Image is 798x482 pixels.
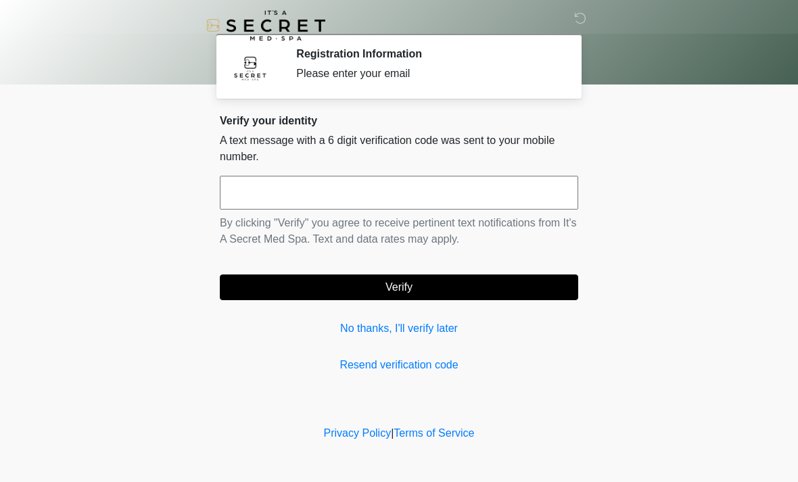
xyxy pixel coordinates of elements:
[296,66,558,82] div: Please enter your email
[220,132,578,165] p: A text message with a 6 digit verification code was sent to your mobile number.
[220,320,578,337] a: No thanks, I'll verify later
[220,215,578,247] p: By clicking "Verify" you agree to receive pertinent text notifications from It's A Secret Med Spa...
[220,114,578,127] h2: Verify your identity
[324,427,392,439] a: Privacy Policy
[220,357,578,373] a: Resend verification code
[230,47,271,88] img: Agent Avatar
[391,427,394,439] a: |
[206,10,325,41] img: It's A Secret Med Spa Logo
[394,427,474,439] a: Terms of Service
[296,47,558,60] h2: Registration Information
[220,274,578,300] button: Verify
